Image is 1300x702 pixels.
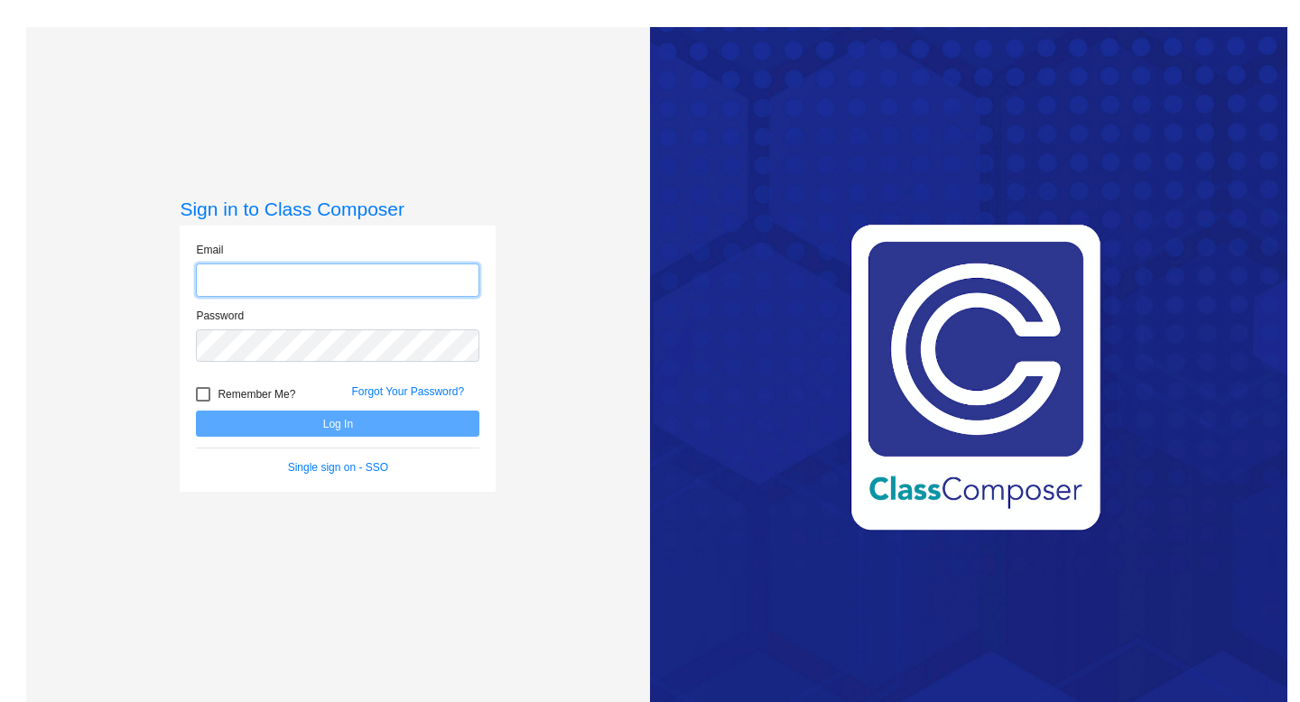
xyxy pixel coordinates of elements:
label: Password [196,308,244,324]
label: Email [196,242,223,258]
span: Remember Me? [218,383,295,405]
button: Log In [196,411,479,437]
a: Single sign on - SSO [288,461,388,474]
h3: Sign in to Class Composer [180,198,496,220]
a: Forgot Your Password? [351,385,464,398]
